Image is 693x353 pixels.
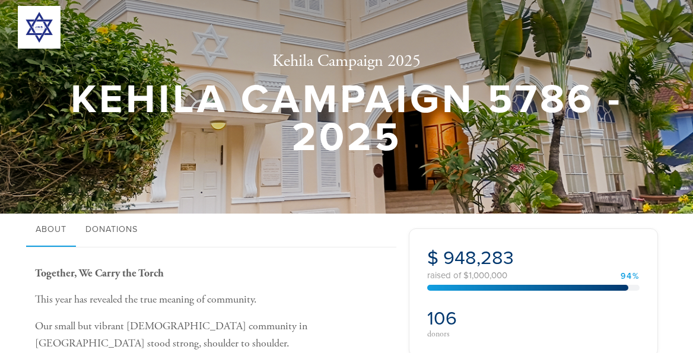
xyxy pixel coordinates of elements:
[443,247,514,269] span: 948,283
[76,214,147,247] a: Donations
[18,6,61,49] img: 300x300_JWB%20logo.png
[427,271,640,280] div: raised of $1,000,000
[68,52,625,72] h2: Kehila Campaign 2025
[35,318,391,352] p: Our small but vibrant [DEMOGRAPHIC_DATA] community in [GEOGRAPHIC_DATA] stood strong, shoulder to...
[427,247,438,269] span: $
[35,266,164,280] b: Together, We Carry the Torch
[427,307,530,330] h2: 106
[68,81,625,157] h1: Kehila Campaign 5786 - 2025
[621,272,640,281] div: 94%
[427,330,530,338] div: donors
[26,214,76,247] a: About
[35,291,391,309] p: This year has revealed the true meaning of community.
